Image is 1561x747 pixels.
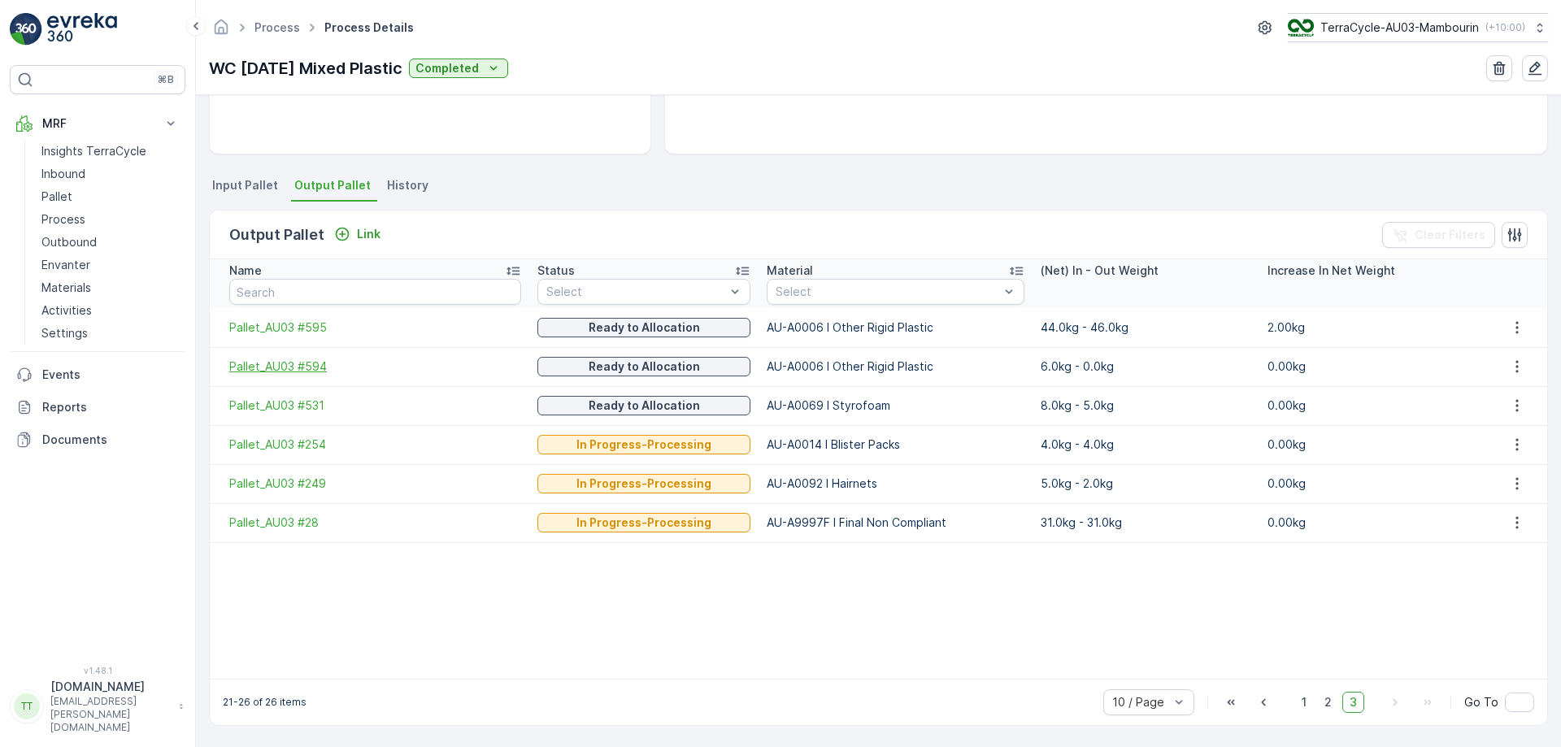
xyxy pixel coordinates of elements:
[50,695,171,734] p: [EMAIL_ADDRESS][PERSON_NAME][DOMAIN_NAME]
[35,254,185,276] a: Envanter
[41,257,90,273] p: Envanter
[1267,263,1395,279] p: Increase In Net Weight
[1033,308,1259,347] td: 44.0kg - 46.0kg
[41,280,91,296] p: Materials
[14,693,40,719] div: TT
[537,318,750,337] button: Ready to Allocation
[41,189,72,205] p: Pallet
[537,263,575,279] p: Status
[229,436,521,453] a: Pallet_AU03 #254
[229,279,521,305] input: Search
[576,515,711,531] p: In Progress-Processing
[1033,425,1259,464] td: 4.0kg - 4.0kg
[759,386,1032,425] td: AU-A0069 I Styrofoam
[229,515,521,531] a: Pallet_AU03 #28
[759,308,1032,347] td: AU-A0006 I Other Rigid Plastic
[10,666,185,675] span: v 1.48.1
[229,319,521,336] a: Pallet_AU03 #595
[409,59,508,78] button: Completed
[254,20,300,34] a: Process
[10,423,185,456] a: Documents
[1342,692,1364,713] span: 3
[41,166,85,182] p: Inbound
[1033,347,1259,386] td: 6.0kg - 0.0kg
[1033,386,1259,425] td: 8.0kg - 5.0kg
[50,679,171,695] p: [DOMAIN_NAME]
[41,325,88,341] p: Settings
[1259,386,1486,425] td: 0.00kg
[1320,20,1479,36] p: TerraCycle-AU03-Mambourin
[759,425,1032,464] td: AU-A0014 I Blister Packs
[35,299,185,322] a: Activities
[357,226,380,242] p: Link
[321,20,417,36] span: Process Details
[42,432,179,448] p: Documents
[576,476,711,492] p: In Progress-Processing
[41,234,97,250] p: Outbound
[35,163,185,185] a: Inbound
[589,397,700,414] p: Ready to Allocation
[576,436,711,453] p: In Progress-Processing
[229,263,262,279] p: Name
[223,696,307,709] p: 21-26 of 26 items
[35,322,185,345] a: Settings
[212,177,278,193] span: Input Pallet
[35,208,185,231] a: Process
[294,177,371,193] span: Output Pallet
[589,319,700,336] p: Ready to Allocation
[767,263,813,279] p: Material
[10,391,185,423] a: Reports
[229,358,521,375] a: Pallet_AU03 #594
[759,464,1032,503] td: AU-A0092 I Hairnets
[759,347,1032,386] td: AU-A0006 I Other Rigid Plastic
[1415,227,1485,243] p: Clear Filters
[537,357,750,376] button: Ready to Allocation
[229,476,521,492] a: Pallet_AU03 #249
[1033,503,1259,542] td: 31.0kg - 31.0kg
[10,679,185,734] button: TT[DOMAIN_NAME][EMAIL_ADDRESS][PERSON_NAME][DOMAIN_NAME]
[537,396,750,415] button: Ready to Allocation
[209,56,402,80] p: WC [DATE] Mixed Plastic
[537,435,750,454] button: In Progress-Processing
[35,276,185,299] a: Materials
[1288,19,1314,37] img: image_D6FFc8H.png
[1288,13,1548,42] button: TerraCycle-AU03-Mambourin(+10:00)
[47,13,117,46] img: logo_light-DOdMpM7g.png
[35,185,185,208] a: Pallet
[212,24,230,38] a: Homepage
[1485,21,1525,34] p: ( +10:00 )
[1033,464,1259,503] td: 5.0kg - 2.0kg
[1259,503,1486,542] td: 0.00kg
[1259,425,1486,464] td: 0.00kg
[229,397,521,414] a: Pallet_AU03 #531
[537,513,750,532] button: In Progress-Processing
[387,177,428,193] span: History
[42,399,179,415] p: Reports
[41,143,146,159] p: Insights TerraCycle
[10,107,185,140] button: MRF
[537,474,750,493] button: In Progress-Processing
[546,284,725,300] p: Select
[10,13,42,46] img: logo
[589,358,700,375] p: Ready to Allocation
[1294,692,1314,713] span: 1
[41,211,85,228] p: Process
[41,302,92,319] p: Activities
[776,284,998,300] p: Select
[1259,308,1486,347] td: 2.00kg
[759,503,1032,542] td: AU-A9997F I Final Non Compliant
[10,358,185,391] a: Events
[1041,263,1159,279] p: (Net) In - Out Weight
[42,115,153,132] p: MRF
[1259,464,1486,503] td: 0.00kg
[415,60,479,76] p: Completed
[1464,694,1498,710] span: Go To
[229,224,324,246] p: Output Pallet
[35,231,185,254] a: Outbound
[1382,222,1495,248] button: Clear Filters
